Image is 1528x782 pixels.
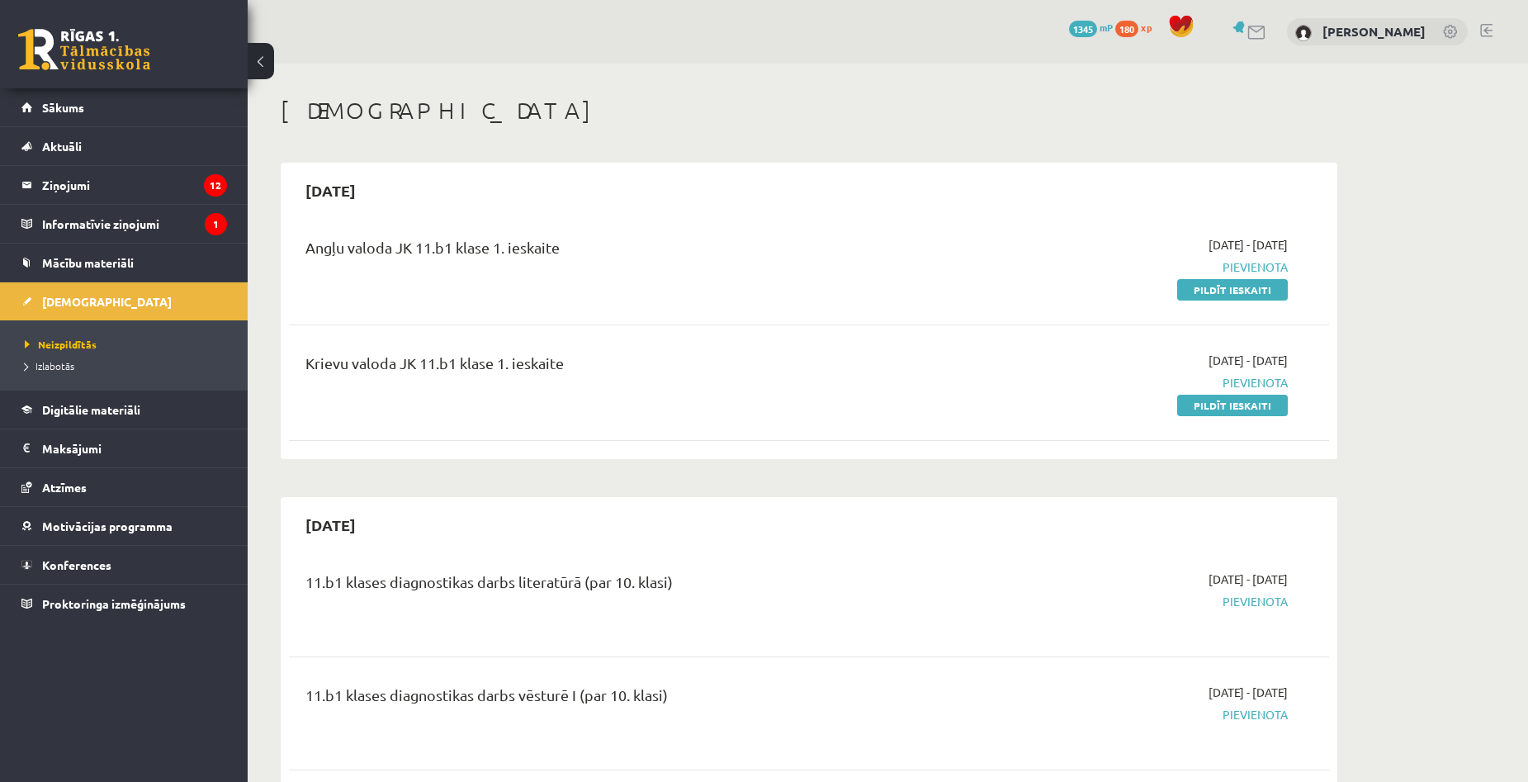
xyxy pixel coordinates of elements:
[281,97,1337,125] h1: [DEMOGRAPHIC_DATA]
[977,593,1288,610] span: Pievienota
[18,29,150,70] a: Rīgas 1. Tālmācības vidusskola
[1069,21,1113,34] a: 1345 mP
[42,294,172,309] span: [DEMOGRAPHIC_DATA]
[205,213,227,235] i: 1
[977,706,1288,723] span: Pievienota
[977,258,1288,276] span: Pievienota
[21,88,227,126] a: Sākums
[289,505,372,544] h2: [DATE]
[42,429,227,467] legend: Maksājumi
[305,236,952,267] div: Angļu valoda JK 11.b1 klase 1. ieskaite
[42,205,227,243] legend: Informatīvie ziņojumi
[21,468,227,506] a: Atzīmes
[1069,21,1097,37] span: 1345
[1141,21,1152,34] span: xp
[21,166,227,204] a: Ziņojumi12
[25,338,97,351] span: Neizpildītās
[289,171,372,210] h2: [DATE]
[1115,21,1160,34] a: 180 xp
[42,557,111,572] span: Konferences
[21,546,227,584] a: Konferences
[42,480,87,495] span: Atzīmes
[42,139,82,154] span: Aktuāli
[305,684,952,714] div: 11.b1 klases diagnostikas darbs vēsturē I (par 10. klasi)
[21,244,227,282] a: Mācību materiāli
[21,429,227,467] a: Maksājumi
[1322,23,1426,40] a: [PERSON_NAME]
[1100,21,1113,34] span: mP
[305,571,952,601] div: 11.b1 klases diagnostikas darbs literatūrā (par 10. klasi)
[977,374,1288,391] span: Pievienota
[25,359,74,372] span: Izlabotās
[1177,395,1288,416] a: Pildīt ieskaiti
[25,337,231,352] a: Neizpildītās
[21,585,227,623] a: Proktoringa izmēģinājums
[42,519,173,533] span: Motivācijas programma
[1295,25,1312,41] img: Grigorijs Ivanovs
[305,352,952,382] div: Krievu valoda JK 11.b1 klase 1. ieskaite
[1177,279,1288,301] a: Pildīt ieskaiti
[1209,571,1288,588] span: [DATE] - [DATE]
[42,166,227,204] legend: Ziņojumi
[25,358,231,373] a: Izlabotās
[1209,684,1288,701] span: [DATE] - [DATE]
[21,282,227,320] a: [DEMOGRAPHIC_DATA]
[21,391,227,429] a: Digitālie materiāli
[42,596,186,611] span: Proktoringa izmēģinājums
[42,255,134,270] span: Mācību materiāli
[204,174,227,197] i: 12
[42,100,84,115] span: Sākums
[1209,352,1288,369] span: [DATE] - [DATE]
[21,205,227,243] a: Informatīvie ziņojumi1
[21,507,227,545] a: Motivācijas programma
[42,402,140,417] span: Digitālie materiāli
[21,127,227,165] a: Aktuāli
[1209,236,1288,254] span: [DATE] - [DATE]
[1115,21,1138,37] span: 180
